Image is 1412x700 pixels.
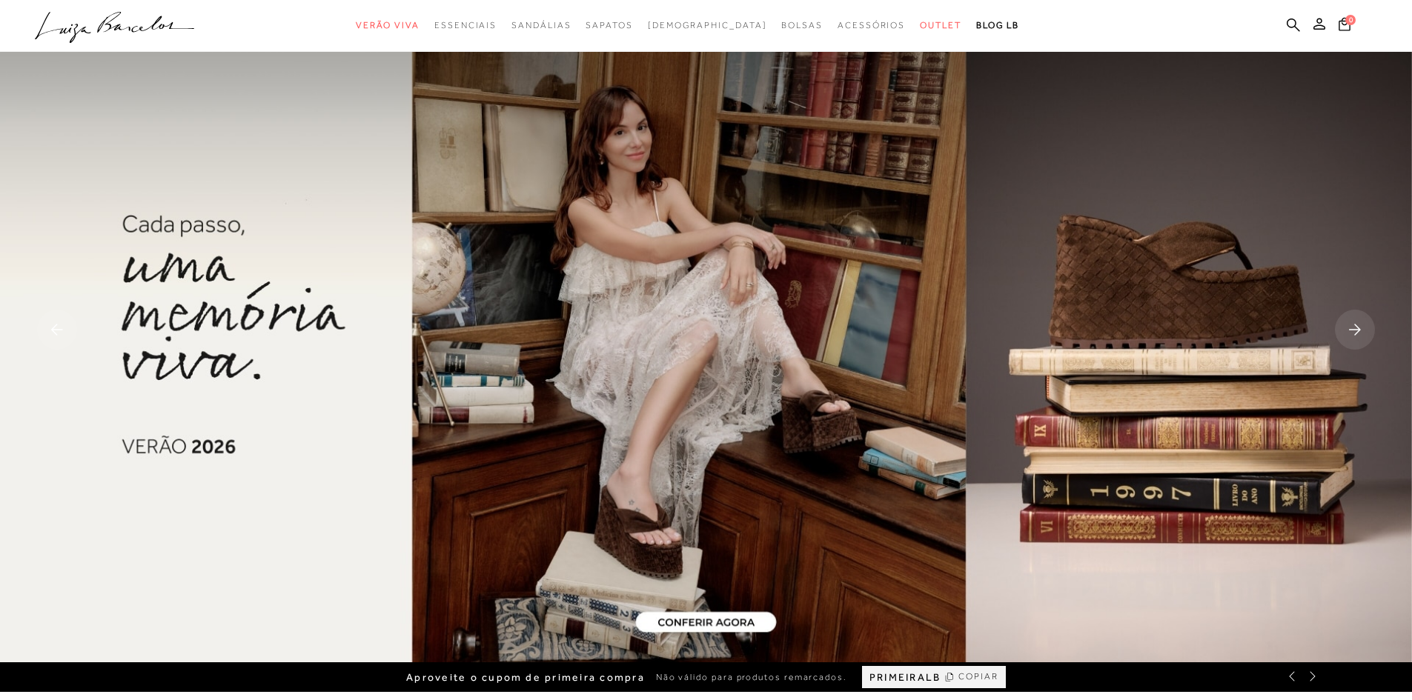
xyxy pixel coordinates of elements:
[511,20,571,30] span: Sandálias
[976,12,1019,39] a: BLOG LB
[781,12,823,39] a: categoryNavScreenReaderText
[869,671,941,684] span: PRIMEIRALB
[781,20,823,30] span: Bolsas
[838,20,905,30] span: Acessórios
[648,20,767,30] span: [DEMOGRAPHIC_DATA]
[1345,15,1356,25] span: 0
[586,12,632,39] a: categoryNavScreenReaderText
[656,671,847,684] span: Não válido para produtos remarcados.
[1334,16,1355,36] button: 0
[838,12,905,39] a: categoryNavScreenReaderText
[976,20,1019,30] span: BLOG LB
[356,20,420,30] span: Verão Viva
[648,12,767,39] a: noSubCategoriesText
[920,20,961,30] span: Outlet
[356,12,420,39] a: categoryNavScreenReaderText
[406,671,645,684] span: Aproveite o cupom de primeira compra
[434,20,497,30] span: Essenciais
[586,20,632,30] span: Sapatos
[434,12,497,39] a: categoryNavScreenReaderText
[511,12,571,39] a: categoryNavScreenReaderText
[958,670,998,684] span: COPIAR
[920,12,961,39] a: categoryNavScreenReaderText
